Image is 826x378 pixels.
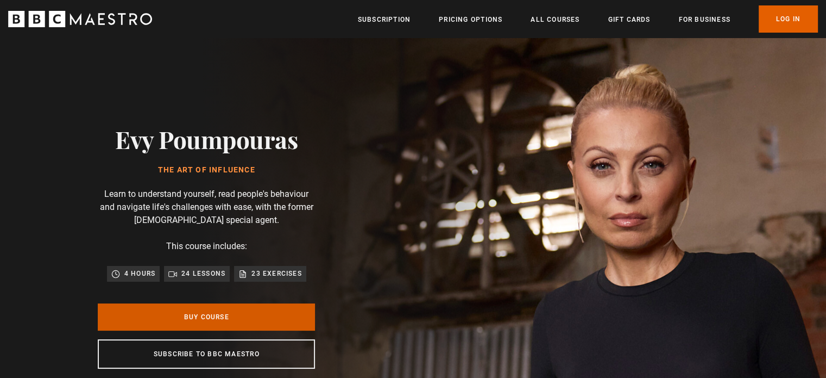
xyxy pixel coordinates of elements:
[608,14,650,25] a: Gift Cards
[358,14,411,25] a: Subscription
[8,11,152,27] svg: BBC Maestro
[439,14,502,25] a: Pricing Options
[358,5,818,33] nav: Primary
[98,339,315,369] a: Subscribe to BBC Maestro
[181,268,225,279] p: 24 lessons
[166,240,247,253] p: This course includes:
[115,125,298,153] h2: Evy Poumpouras
[98,188,315,227] p: Learn to understand yourself, read people's behaviour and navigate life's challenges with ease, w...
[678,14,730,25] a: For business
[98,303,315,331] a: Buy Course
[251,268,301,279] p: 23 exercises
[124,268,155,279] p: 4 hours
[759,5,818,33] a: Log In
[115,166,298,175] h1: The Art of Influence
[531,14,579,25] a: All Courses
